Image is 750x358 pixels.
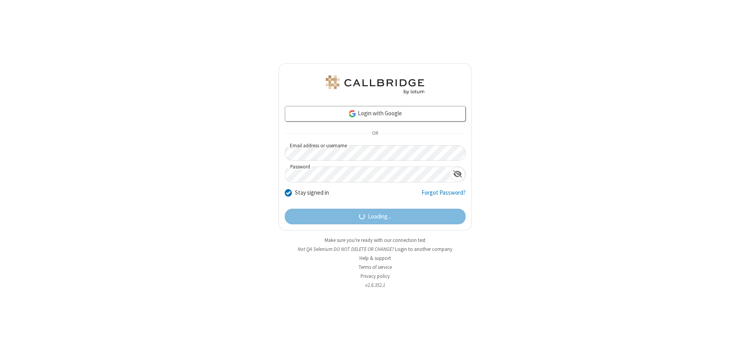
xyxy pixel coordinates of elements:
a: Make sure you're ready with our connection test [325,237,425,243]
button: Loading... [285,209,466,224]
input: Email address or username [285,145,466,161]
a: Privacy policy [361,273,390,279]
li: Not QA Selenium DO NOT DELETE OR CHANGE? [279,245,472,253]
span: OR [369,128,381,139]
input: Password [285,167,450,182]
label: Stay signed in [295,188,329,197]
img: QA Selenium DO NOT DELETE OR CHANGE [324,75,426,94]
a: Forgot Password? [421,188,466,203]
img: google-icon.png [348,109,357,118]
a: Help & support [359,255,391,261]
button: Login to another company [395,245,452,253]
div: Show password [450,167,465,181]
iframe: Chat [730,338,744,353]
a: Terms of service [359,264,392,270]
span: Loading... [368,212,391,221]
a: Login with Google [285,106,466,122]
li: v2.6.352.1 [279,281,472,289]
